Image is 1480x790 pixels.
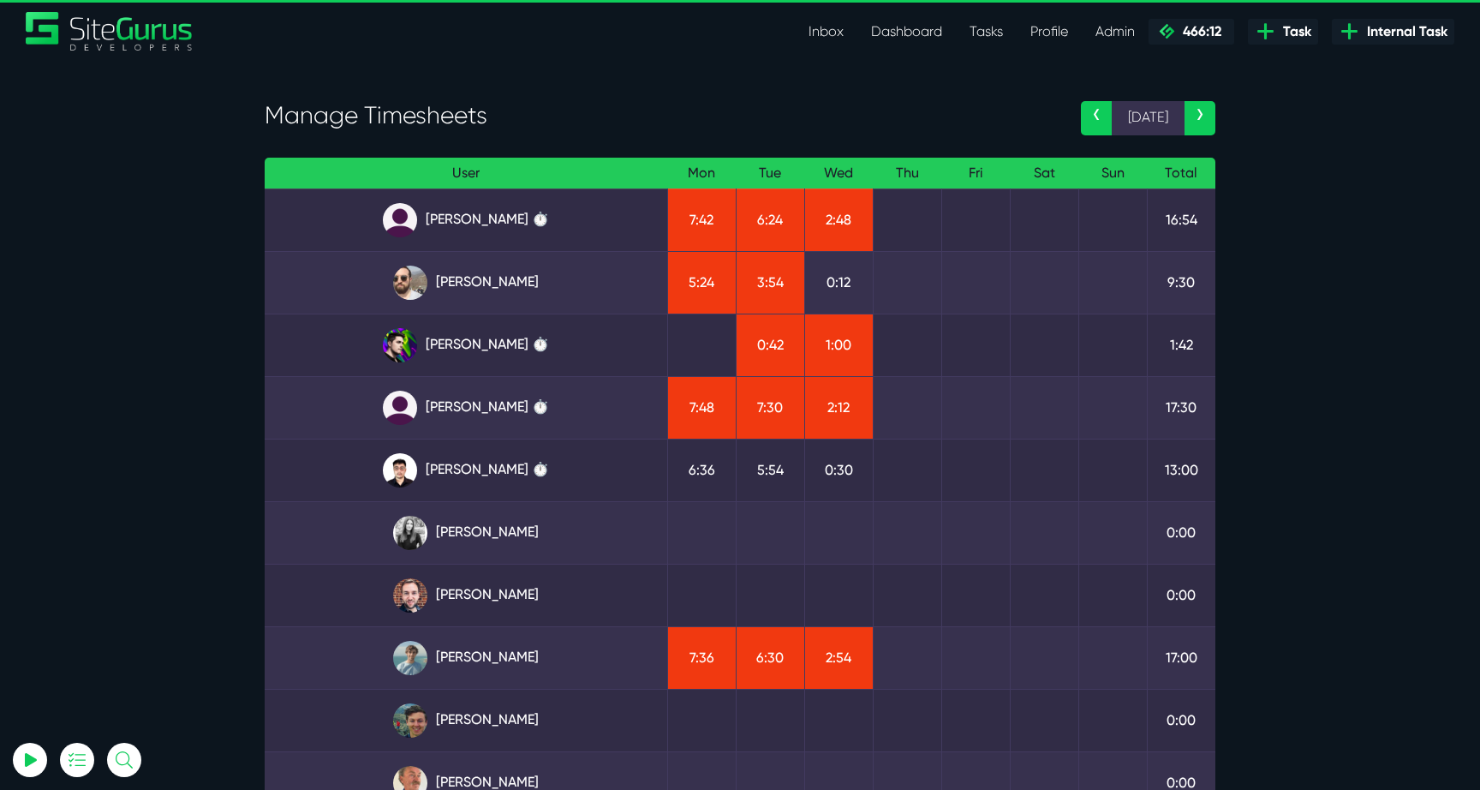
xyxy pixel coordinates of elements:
td: 17:00 [1147,626,1215,689]
a: Tasks [956,15,1017,49]
a: [PERSON_NAME] ⏱️ [278,453,653,488]
th: Wed [804,158,873,189]
img: tkl4csrki1nqjgf0pb1z.png [393,641,427,675]
td: 0:30 [804,439,873,501]
span: Internal Task [1360,21,1447,42]
a: 466:12 [1149,19,1234,45]
img: tfogtqcjwjterk6idyiu.jpg [393,578,427,613]
span: Task [1276,21,1311,42]
a: [PERSON_NAME] [278,266,653,300]
a: [PERSON_NAME] ⏱️ [278,328,653,362]
img: esb8jb8dmrsykbqurfoz.jpg [393,703,427,738]
img: xv1kmavyemxtguplm5ir.png [383,453,417,488]
a: Admin [1082,15,1149,49]
td: 2:54 [804,626,873,689]
td: 5:24 [667,251,736,314]
td: 7:48 [667,376,736,439]
td: 13:00 [1147,439,1215,501]
td: 0:00 [1147,689,1215,751]
td: 6:36 [667,439,736,501]
td: 6:30 [736,626,804,689]
a: Inbox [795,15,857,49]
a: Internal Task [1332,19,1454,45]
td: 3:54 [736,251,804,314]
td: 0:42 [736,314,804,376]
img: rgqpcqpgtbr9fmz9rxmm.jpg [393,516,427,550]
a: › [1185,101,1215,135]
a: [PERSON_NAME] [278,641,653,675]
td: 0:00 [1147,564,1215,626]
th: Fri [941,158,1010,189]
img: default_qrqg0b.png [383,391,417,425]
td: 1:00 [804,314,873,376]
td: 6:24 [736,189,804,251]
a: [PERSON_NAME] [278,516,653,550]
a: ‹ [1081,101,1112,135]
img: ublsy46zpoyz6muduycb.jpg [393,266,427,300]
a: SiteGurus [26,12,194,51]
img: Sitegurus Logo [26,12,194,51]
td: 7:30 [736,376,804,439]
th: User [265,158,667,189]
a: [PERSON_NAME] [278,578,653,613]
td: 17:30 [1147,376,1215,439]
img: default_qrqg0b.png [383,203,417,237]
td: 1:42 [1147,314,1215,376]
span: [DATE] [1112,101,1185,135]
td: 7:36 [667,626,736,689]
td: 2:12 [804,376,873,439]
a: [PERSON_NAME] ⏱️ [278,203,653,237]
a: Dashboard [857,15,956,49]
td: 0:12 [804,251,873,314]
img: rxuxidhawjjb44sgel4e.png [383,328,417,362]
span: 466:12 [1176,23,1221,39]
td: 9:30 [1147,251,1215,314]
th: Sat [1010,158,1078,189]
h3: Manage Timesheets [265,101,1055,130]
th: Total [1147,158,1215,189]
td: 2:48 [804,189,873,251]
a: Profile [1017,15,1082,49]
th: Thu [873,158,941,189]
td: 7:42 [667,189,736,251]
td: 5:54 [736,439,804,501]
th: Tue [736,158,804,189]
a: [PERSON_NAME] ⏱️ [278,391,653,425]
th: Mon [667,158,736,189]
th: Sun [1078,158,1147,189]
a: [PERSON_NAME] [278,703,653,738]
td: 0:00 [1147,501,1215,564]
td: 16:54 [1147,189,1215,251]
a: Task [1248,19,1318,45]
